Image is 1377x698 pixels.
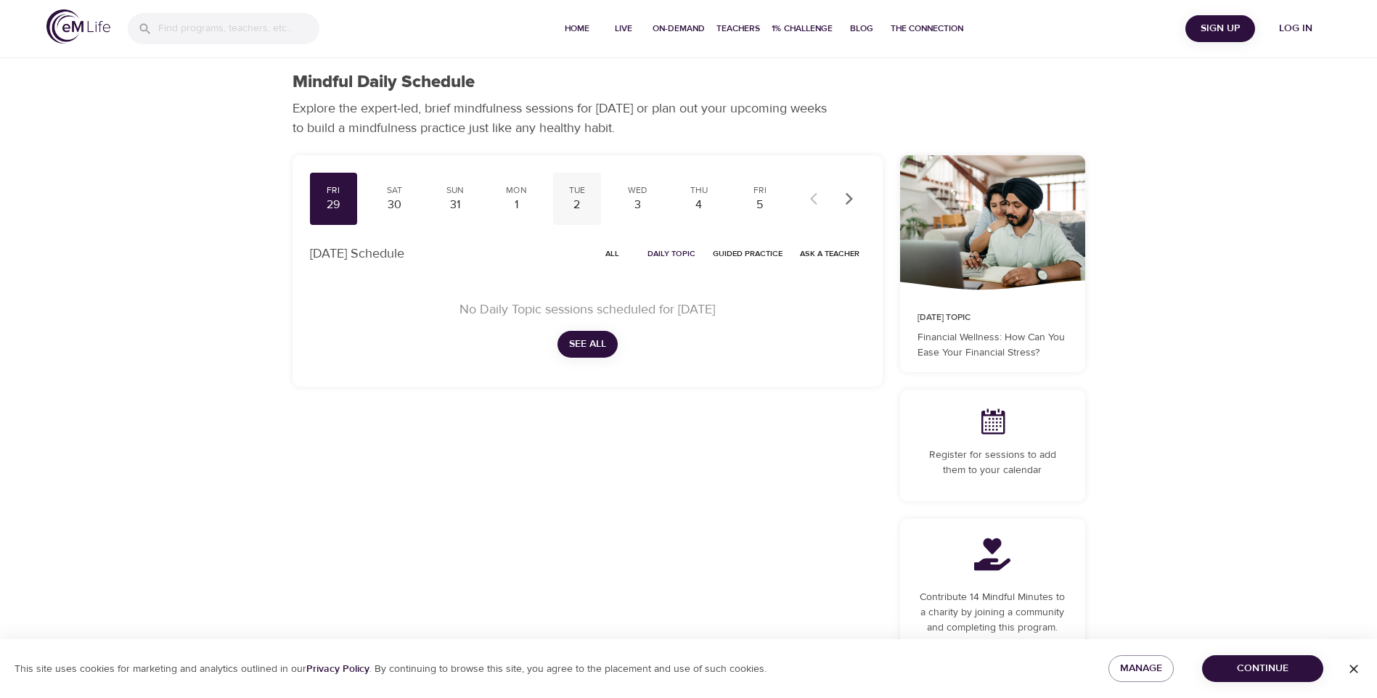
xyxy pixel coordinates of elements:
[918,311,1068,324] p: [DATE] Topic
[437,197,473,213] div: 31
[642,242,701,265] button: Daily Topic
[158,13,319,44] input: Find programs, teachers, etc...
[716,21,760,36] span: Teachers
[918,448,1068,478] p: Register for sessions to add them to your calendar
[918,330,1068,361] p: Financial Wellness: How Can You Ease Your Financial Stress?
[681,184,717,197] div: Thu
[1108,655,1174,682] button: Manage
[316,197,352,213] div: 29
[620,184,656,197] div: Wed
[647,247,695,260] span: Daily Topic
[327,300,848,319] p: No Daily Topic sessions scheduled for [DATE]
[293,99,837,138] p: Explore the expert-led, brief mindfulness sessions for [DATE] or plan out your upcoming weeks to ...
[559,184,595,197] div: Tue
[46,9,110,44] img: logo
[376,197,412,213] div: 30
[569,335,606,353] span: See All
[844,21,879,36] span: Blog
[293,72,475,93] h1: Mindful Daily Schedule
[1214,660,1312,678] span: Continue
[620,197,656,213] div: 3
[772,21,833,36] span: 1% Challenge
[606,21,641,36] span: Live
[437,184,473,197] div: Sun
[794,242,865,265] button: Ask a Teacher
[310,244,404,263] p: [DATE] Schedule
[498,184,534,197] div: Mon
[560,21,594,36] span: Home
[1202,655,1323,682] button: Continue
[1120,660,1162,678] span: Manage
[589,242,636,265] button: All
[707,242,788,265] button: Guided Practice
[681,197,717,213] div: 4
[559,197,595,213] div: 2
[891,21,963,36] span: The Connection
[376,184,412,197] div: Sat
[742,197,778,213] div: 5
[653,21,705,36] span: On-Demand
[713,247,783,260] span: Guided Practice
[800,247,859,260] span: Ask a Teacher
[306,662,369,676] a: Privacy Policy
[742,184,778,197] div: Fri
[316,184,352,197] div: Fri
[498,197,534,213] div: 1
[595,247,630,260] span: All
[1261,15,1331,42] button: Log in
[1185,15,1255,42] button: Sign Up
[1191,20,1249,38] span: Sign Up
[1267,20,1325,38] span: Log in
[557,331,618,358] button: See All
[918,590,1068,636] p: Contribute 14 Mindful Minutes to a charity by joining a community and completing this program.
